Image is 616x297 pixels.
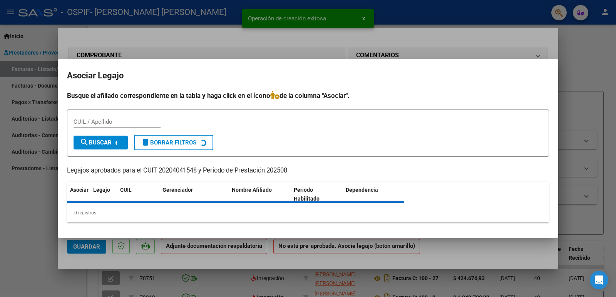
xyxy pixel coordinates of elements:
[294,187,320,202] span: Periodo Habilitado
[590,271,608,289] div: Open Intercom Messenger
[120,187,132,193] span: CUIL
[67,68,549,83] h2: Asociar Legajo
[90,182,117,207] datatable-header-cell: Legajo
[70,187,89,193] span: Asociar
[67,203,549,222] div: 0 registros
[343,182,405,207] datatable-header-cell: Dependencia
[67,166,549,176] p: Legajos aprobados para el CUIT 20204041548 y Período de Prestación 202508
[74,136,128,149] button: Buscar
[93,187,110,193] span: Legajo
[134,135,213,150] button: Borrar Filtros
[80,139,112,146] span: Buscar
[232,187,272,193] span: Nombre Afiliado
[117,182,159,207] datatable-header-cell: CUIL
[80,138,89,147] mat-icon: search
[159,182,229,207] datatable-header-cell: Gerenciador
[67,182,90,207] datatable-header-cell: Asociar
[291,182,343,207] datatable-header-cell: Periodo Habilitado
[346,187,378,193] span: Dependencia
[67,91,549,101] h4: Busque el afiliado correspondiente en la tabla y haga click en el ícono de la columna "Asociar".
[141,138,150,147] mat-icon: delete
[229,182,291,207] datatable-header-cell: Nombre Afiliado
[141,139,196,146] span: Borrar Filtros
[162,187,193,193] span: Gerenciador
